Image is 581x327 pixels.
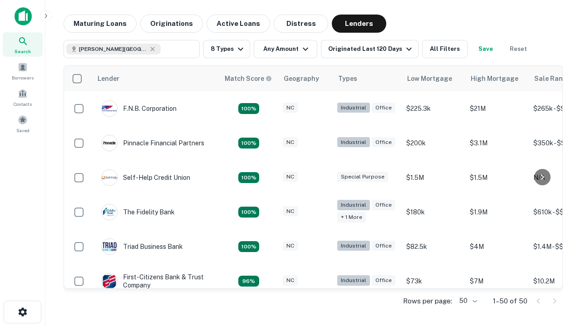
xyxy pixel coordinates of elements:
[337,275,370,286] div: Industrial
[402,229,465,264] td: $82.5k
[402,160,465,195] td: $1.5M
[225,74,270,84] h6: Match Score
[207,15,270,33] button: Active Loans
[402,126,465,160] td: $200k
[238,103,259,114] div: Matching Properties: 9, hasApolloMatch: undefined
[407,73,452,84] div: Low Mortgage
[238,138,259,149] div: Matching Properties: 10, hasApolloMatch: undefined
[471,73,518,84] div: High Mortgage
[337,241,370,251] div: Industrial
[238,207,259,218] div: Matching Properties: 13, hasApolloMatch: undefined
[238,172,259,183] div: Matching Properties: 11, hasApolloMatch: undefined
[372,137,395,148] div: Office
[15,7,32,25] img: capitalize-icon.png
[372,103,395,113] div: Office
[465,264,529,298] td: $7M
[15,48,31,55] span: Search
[278,66,333,91] th: Geography
[92,66,219,91] th: Lender
[337,172,388,182] div: Special Purpose
[102,239,117,254] img: picture
[372,200,395,210] div: Office
[283,206,298,217] div: NC
[402,66,465,91] th: Low Mortgage
[101,204,175,220] div: The Fidelity Bank
[225,74,272,84] div: Capitalize uses an advanced AI algorithm to match your search with the best lender. The match sco...
[102,135,117,151] img: picture
[238,276,259,287] div: Matching Properties: 7, hasApolloMatch: undefined
[283,275,298,286] div: NC
[14,100,32,108] span: Contacts
[64,15,137,33] button: Maturing Loans
[338,73,357,84] div: Types
[372,241,395,251] div: Office
[98,73,119,84] div: Lender
[101,273,210,289] div: First-citizens Bank & Trust Company
[101,169,190,186] div: Self-help Credit Union
[337,137,370,148] div: Industrial
[504,40,533,58] button: Reset
[321,40,419,58] button: Originated Last 120 Days
[238,241,259,252] div: Matching Properties: 8, hasApolloMatch: undefined
[493,296,527,307] p: 1–50 of 50
[274,15,328,33] button: Distress
[536,225,581,269] iframe: Chat Widget
[456,294,478,307] div: 50
[471,40,500,58] button: Save your search to get updates of matches that match your search criteria.
[283,137,298,148] div: NC
[465,160,529,195] td: $1.5M
[333,66,402,91] th: Types
[402,195,465,229] td: $180k
[16,127,30,134] span: Saved
[402,264,465,298] td: $73k
[372,275,395,286] div: Office
[3,32,43,57] a: Search
[219,66,278,91] th: Capitalize uses an advanced AI algorithm to match your search with the best lender. The match sco...
[465,66,529,91] th: High Mortgage
[402,91,465,126] td: $225.3k
[203,40,250,58] button: 8 Types
[102,101,117,116] img: picture
[332,15,386,33] button: Lenders
[337,200,370,210] div: Industrial
[101,238,183,255] div: Triad Business Bank
[337,212,366,223] div: + 1 more
[403,296,452,307] p: Rows per page:
[102,170,117,185] img: picture
[283,103,298,113] div: NC
[102,273,117,289] img: picture
[3,59,43,83] a: Borrowers
[337,103,370,113] div: Industrial
[12,74,34,81] span: Borrowers
[465,229,529,264] td: $4M
[101,135,204,151] div: Pinnacle Financial Partners
[422,40,468,58] button: All Filters
[3,111,43,136] a: Saved
[284,73,319,84] div: Geography
[101,100,177,117] div: F.n.b. Corporation
[465,91,529,126] td: $21M
[283,241,298,251] div: NC
[254,40,317,58] button: Any Amount
[3,85,43,109] a: Contacts
[465,195,529,229] td: $1.9M
[465,126,529,160] td: $3.1M
[79,45,147,53] span: [PERSON_NAME][GEOGRAPHIC_DATA], [GEOGRAPHIC_DATA]
[328,44,414,54] div: Originated Last 120 Days
[140,15,203,33] button: Originations
[283,172,298,182] div: NC
[102,204,117,220] img: picture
